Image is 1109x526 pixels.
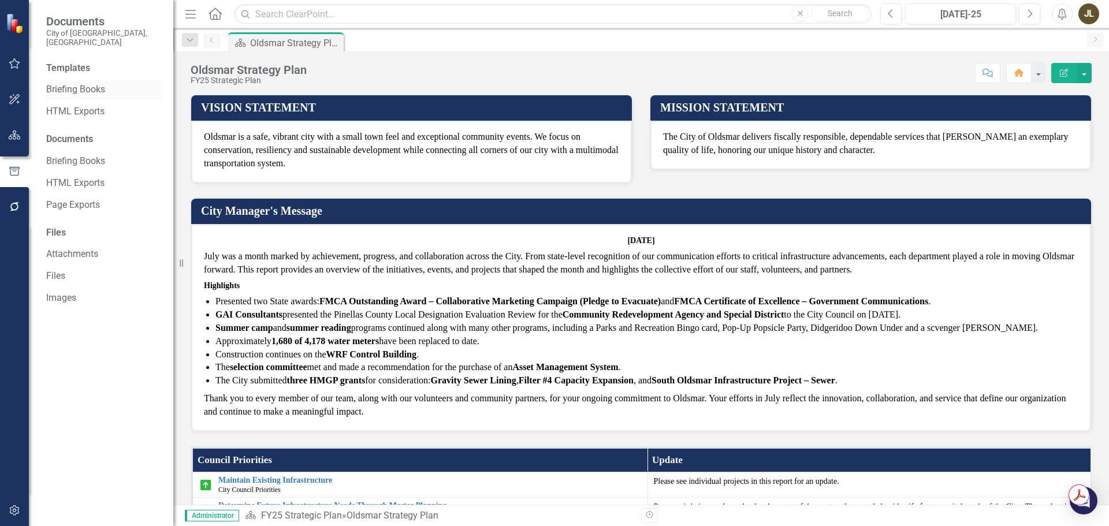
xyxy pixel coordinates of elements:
img: ClearPoint Strategy [6,13,26,33]
strong: Community Redevelopment Agency and Special District [563,309,784,319]
a: Files [46,270,162,283]
td: Double-Click to Edit [647,472,1103,498]
div: Files [46,226,162,240]
strong: Highlights [204,281,240,290]
strong: [DATE] [627,236,654,245]
h3: City Manager's Message [201,204,1085,217]
p: Please see individual projects in this report for an update. [654,476,1097,487]
button: [DATE]-25 [905,3,1016,24]
div: [DATE]-25 [909,8,1012,21]
span: Administrator [185,510,239,521]
a: Briefing Books [46,83,162,96]
strong: Asset Management System [512,362,618,372]
strong: FMCA Certificate of Excellence – Government Communications [674,296,928,306]
td: Double-Click to Edit Right Click for Context Menu [192,472,647,498]
a: Briefing Books [46,155,162,168]
small: City of [GEOGRAPHIC_DATA], [GEOGRAPHIC_DATA] [46,28,162,47]
strong: GAI Consultants [215,309,282,319]
span: Search [828,9,853,18]
strong: selection committee [230,362,307,372]
input: Search ClearPoint... [234,4,872,24]
img: On Target [199,478,213,492]
strong: Gravity Sewer Lining [431,375,516,385]
p: The City submitted for consideration: , , and . [215,374,1078,387]
p: Construction continues on the . [215,348,1078,361]
a: HTML Exports [46,177,162,190]
div: Oldsmar Strategy Plan [250,36,341,50]
strong: South Oldsmar Infrastructure Project – Sewer [652,375,835,385]
strong: Summer camp [215,323,273,333]
a: Determine Future Infrastructure Needs Through Master Planning [218,501,642,510]
p: and programs continued along with many other programs, including a Parks and Recreation Bingo car... [215,322,1078,335]
div: » [245,509,632,523]
p: presented the Pinellas County Local Designation Evaluation Review for the to the City Council on ... [215,308,1078,322]
button: JL [1078,3,1099,24]
div: Documents [46,133,162,146]
a: HTML Exports [46,105,162,118]
div: FY25 Strategic Plan [191,76,307,85]
strong: WRF Control Building [326,349,416,359]
strong: Filter #4 Capacity Expansion [519,375,634,385]
p: The met and made a recommendation for the purchase of an . [215,361,1078,374]
div: Templates [46,62,162,75]
p: July was a month marked by achievement, progress, and collaboration across the City. From state-l... [204,250,1078,279]
div: Oldsmar Strategy Plan [347,510,438,521]
a: Images [46,292,162,305]
img: On Target [199,503,213,517]
span: City Council Priorities [218,486,281,494]
span: Documents [46,14,162,28]
a: Attachments [46,248,162,261]
p: Presented two State awards: and . [215,295,1078,308]
h3: VISION STATEMENT [201,101,626,114]
div: Oldsmar Strategy Plan [191,64,307,76]
strong: FMCA Outstanding Award – Collaborative Marketing Campaign (Pledge to Evacuate) [319,296,661,306]
p: Thank you to every member of our team, along with our volunteers and community partners, for your... [204,390,1078,419]
a: FY25 Strategic Plan [261,510,342,521]
strong: 1,680 of 4,178 water meters [271,336,379,346]
p: Approximately have been replaced to date. [215,335,1078,348]
a: Maintain Existing Infrastructure [218,476,642,484]
p: The City of Oldsmar delivers fiscally responsible, dependable services that [PERSON_NAME] an exem... [663,130,1078,157]
strong: three HMGP grants [287,375,366,385]
strong: summer reading [286,323,351,333]
p: Oldsmar is a safe, vibrant city with a small town feel and exceptional community events. We focus... [204,130,619,170]
h3: MISSION STATEMENT [660,101,1085,114]
button: Search [811,6,869,22]
a: Page Exports [46,199,162,212]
